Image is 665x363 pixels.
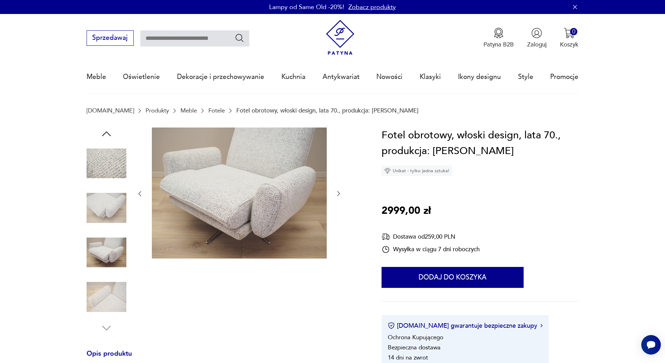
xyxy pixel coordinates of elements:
[87,36,134,41] a: Sprzedawaj
[87,277,126,317] img: Zdjęcie produktu Fotel obrotowy, włoski design, lata 70., produkcja: Włochy
[560,41,578,49] p: Koszyk
[388,354,428,362] li: 14 dni na zwrot
[123,61,160,93] a: Oświetlenie
[493,28,504,38] img: Ikona medalu
[420,61,441,93] a: Klasyki
[281,61,305,93] a: Kuchnia
[570,28,577,35] div: 0
[180,107,197,114] a: Meble
[376,61,402,93] a: Nowości
[236,107,419,114] p: Fotel obrotowy, włoski design, lata 70., produkcja: [PERSON_NAME]
[560,28,578,49] button: 0Koszyk
[382,128,578,159] h1: Fotel obrotowy, włoski design, lata 70., produkcja: [PERSON_NAME]
[382,245,480,254] div: Wysyłka w ciągu 7 dni roboczych
[323,61,360,93] a: Antykwariat
[388,343,441,351] li: Bezpieczna dostawa
[87,233,126,273] img: Zdjęcie produktu Fotel obrotowy, włoski design, lata 70., produkcja: Włochy
[483,41,514,49] p: Patyna B2B
[382,232,480,241] div: Dostawa od 259,00 PLN
[458,61,501,93] a: Ikony designu
[87,30,134,46] button: Sprzedawaj
[388,321,542,330] button: [DOMAIN_NAME] gwarantuje bezpieczne zakupy
[269,3,344,12] p: Lampy od Same Old -20%!
[323,20,358,55] img: Patyna - sklep z meblami i dekoracjami vintage
[87,188,126,228] img: Zdjęcie produktu Fotel obrotowy, włoski design, lata 70., produkcja: Włochy
[152,128,327,259] img: Zdjęcie produktu Fotel obrotowy, włoski design, lata 70., produkcja: Włochy
[527,41,547,49] p: Zaloguj
[87,61,106,93] a: Meble
[382,267,524,288] button: Dodaj do koszyka
[518,61,533,93] a: Style
[564,28,575,38] img: Ikona koszyka
[382,203,431,219] p: 2999,00 zł
[87,107,134,114] a: [DOMAIN_NAME]
[550,61,578,93] a: Promocje
[382,232,390,241] img: Ikona dostawy
[87,144,126,183] img: Zdjęcie produktu Fotel obrotowy, włoski design, lata 70., produkcja: Włochy
[382,166,452,176] div: Unikat - tylko jedna sztuka!
[348,3,396,12] a: Zobacz produkty
[177,61,264,93] a: Dekoracje i przechowywanie
[531,28,542,38] img: Ikonka użytkownika
[384,168,391,174] img: Ikona diamentu
[146,107,169,114] a: Produkty
[483,28,514,49] a: Ikona medaluPatyna B2B
[388,322,395,329] img: Ikona certyfikatu
[527,28,547,49] button: Zaloguj
[641,335,661,355] iframe: Smartsupp widget button
[483,28,514,49] button: Patyna B2B
[388,333,443,341] li: Ochrona Kupującego
[235,33,245,43] button: Szukaj
[540,324,542,327] img: Ikona strzałki w prawo
[208,107,225,114] a: Fotele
